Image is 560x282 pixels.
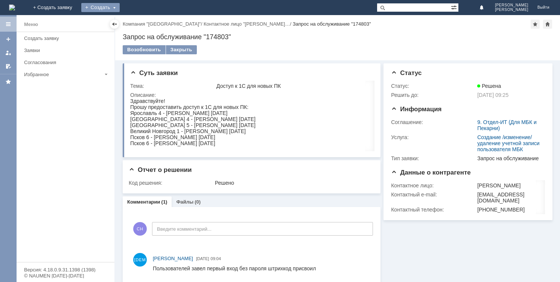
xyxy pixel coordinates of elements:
img: logo [9,5,15,11]
div: [PERSON_NAME] [477,182,542,189]
div: Запрос на обслуживание [477,155,542,161]
div: Меню [24,20,38,29]
div: Статус: [391,83,476,89]
span: СН [133,222,147,236]
div: Скрыть меню [110,20,119,29]
div: Доступ к 1С для новых ПК [216,83,371,89]
span: [PERSON_NAME] [153,256,193,261]
span: Решена [477,83,501,89]
div: [PHONE_NUMBER] [477,207,542,213]
div: Версия: 4.18.0.9.31.1398 (1398) [24,267,107,272]
span: Данные о контрагенте [391,169,471,176]
div: Согласования [24,60,110,65]
span: [PERSON_NAME] [495,8,528,12]
span: Статус [391,69,422,77]
a: Перейти на домашнюю страницу [9,5,15,11]
div: Запрос на обслуживание "174803" [123,33,552,41]
span: Расширенный поиск [451,3,458,11]
div: Решить до: [391,92,476,98]
div: Добавить в избранное [531,20,540,29]
div: Тема: [130,83,215,89]
div: Запрос на обслуживание "174803" [293,21,371,27]
div: Контактное лицо: [391,182,476,189]
span: 09:04 [211,256,221,261]
div: (0) [195,199,201,205]
div: Услуга: [391,134,476,140]
a: Комментарии [127,199,160,205]
a: Создание /изменение/удаление учетной записи пользователя МБК [477,134,539,152]
a: Мои согласования [2,60,14,72]
div: Создать [81,3,120,12]
a: Создать заявку [21,32,113,44]
a: Компания "[GEOGRAPHIC_DATA]" [123,21,201,27]
span: [PERSON_NAME] [495,3,528,8]
a: [PERSON_NAME] [153,255,193,262]
a: Создать заявку [2,33,14,45]
div: / [123,21,204,27]
div: (1) [161,199,167,205]
a: Мои заявки [2,47,14,59]
div: [EMAIL_ADDRESS][DOMAIN_NAME] [477,192,542,204]
div: Контактный e-mail: [391,192,476,198]
div: Описание: [130,92,372,98]
div: Тип заявки: [391,155,476,161]
span: Информация [391,106,441,113]
div: Сделать домашней страницей [543,20,552,29]
div: Соглашение: [391,119,476,125]
div: Решено [215,180,371,186]
a: Согласования [21,57,113,68]
div: / [204,21,293,27]
a: Контактное лицо "[PERSON_NAME]… [204,21,290,27]
div: Заявки [24,48,110,53]
div: © NAUMEN [DATE]-[DATE] [24,273,107,278]
span: Суть заявки [130,69,178,77]
a: Файлы [176,199,193,205]
div: Избранное [24,72,102,77]
span: [DATE] 09:25 [477,92,508,98]
div: Код решения: [129,180,213,186]
div: Контактный телефон: [391,207,476,213]
a: 9. Отдел-ИТ (Для МБК и Пекарни) [477,119,537,131]
div: Создать заявку [24,35,110,41]
span: Отчет о решении [129,166,192,173]
a: Заявки [21,44,113,56]
span: [DATE] [196,256,209,261]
